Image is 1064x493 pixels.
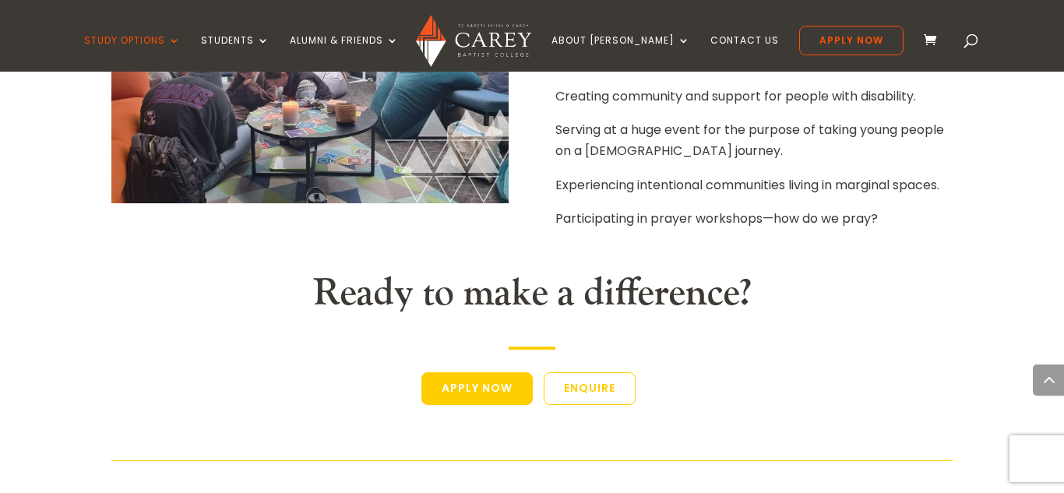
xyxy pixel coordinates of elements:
[111,271,953,324] h2: Ready to make a difference?
[555,208,953,229] p: Participating in prayer workshops—how do we pray?
[201,35,270,72] a: Students
[799,26,904,55] a: Apply Now
[555,119,953,174] p: Serving at a huge event for the purpose of taking young people on a [DEMOGRAPHIC_DATA] journey.
[555,86,953,119] p: Creating community and support for people with disability.
[290,35,399,72] a: Alumni & Friends
[555,174,953,208] p: Experiencing intentional communities living in marginal spaces.
[421,372,533,405] a: Apply Now
[84,35,181,72] a: Study Options
[416,15,530,67] img: Carey Baptist College
[544,372,636,405] a: Enquire
[551,35,690,72] a: About [PERSON_NAME]
[710,35,779,72] a: Contact Us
